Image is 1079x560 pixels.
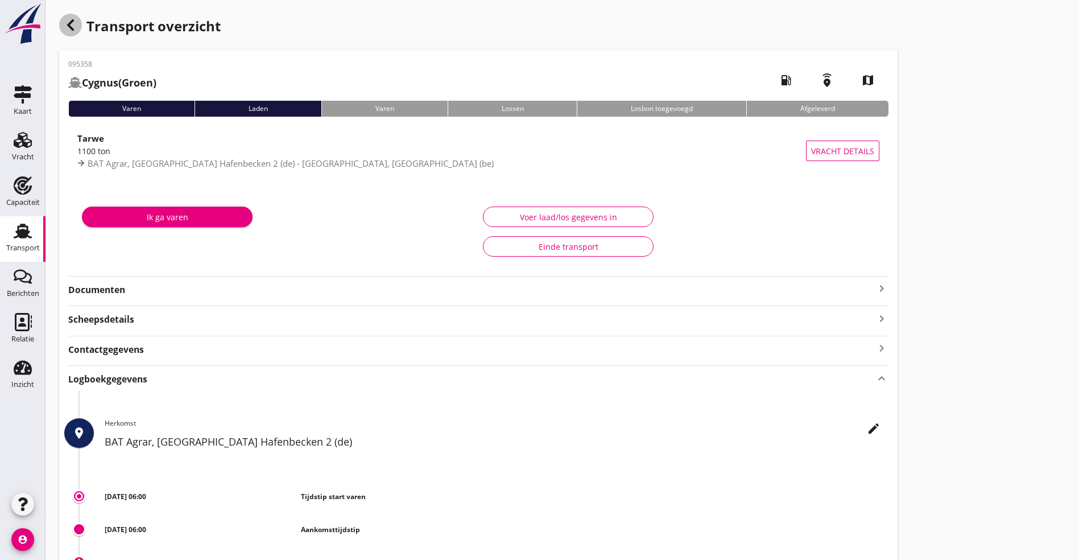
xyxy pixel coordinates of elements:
[7,290,39,297] div: Berichten
[577,101,746,117] div: Losbon toegevoegd
[72,426,86,440] i: place
[195,101,321,117] div: Laden
[448,101,577,117] div: Lossen
[68,101,195,117] div: Varen
[301,492,366,501] strong: Tijdstip start varen
[770,64,802,96] i: local_gas_station
[483,207,654,227] button: Voer laad/los gegevens in
[105,418,136,428] span: Herkomst
[11,528,34,551] i: account_circle
[746,101,888,117] div: Afgeleverd
[11,381,34,388] div: Inzicht
[493,241,644,253] div: Einde transport
[11,335,34,343] div: Relatie
[301,525,360,534] strong: Aankomsttijdstip
[867,422,880,435] i: edit
[493,211,644,223] div: Voer laad/los gegevens in
[105,492,146,501] strong: [DATE] 06:00
[875,282,888,295] i: keyboard_arrow_right
[811,64,843,96] i: emergency_share
[105,525,146,534] strong: [DATE] 06:00
[91,211,243,223] div: Ik ga varen
[68,343,144,356] strong: Contactgegevens
[59,14,898,41] div: Transport overzicht
[483,236,654,257] button: Einde transport
[68,75,156,90] h2: (Groen)
[68,283,875,297] strong: Documenten
[14,108,32,115] div: Kaart
[321,101,448,117] div: Varen
[6,244,40,252] div: Transport
[852,64,884,96] i: map
[68,373,147,386] strong: Logboekgegevens
[12,153,34,160] div: Vracht
[875,341,888,356] i: keyboard_arrow_right
[2,3,43,45] img: logo-small.a267ee39.svg
[875,370,888,386] i: keyboard_arrow_up
[88,158,494,169] span: BAT Agrar, [GEOGRAPHIC_DATA] Hafenbecken 2 (de) - [GEOGRAPHIC_DATA], [GEOGRAPHIC_DATA] (be)
[68,126,888,176] a: Tarwe1100 tonBAT Agrar, [GEOGRAPHIC_DATA] Hafenbecken 2 (de) - [GEOGRAPHIC_DATA], [GEOGRAPHIC_DAT...
[77,145,806,157] div: 1100 ton
[68,59,156,69] p: 095358
[105,434,888,450] h2: BAT Agrar, [GEOGRAPHIC_DATA] Hafenbecken 2 (de)
[806,141,879,161] button: Vracht details
[75,492,84,501] i: trip_origin
[811,145,874,157] span: Vracht details
[68,313,134,326] strong: Scheepsdetails
[77,133,104,144] strong: Tarwe
[82,76,118,89] strong: Cygnus
[6,199,40,206] div: Capaciteit
[82,207,253,227] button: Ik ga varen
[875,311,888,326] i: keyboard_arrow_right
